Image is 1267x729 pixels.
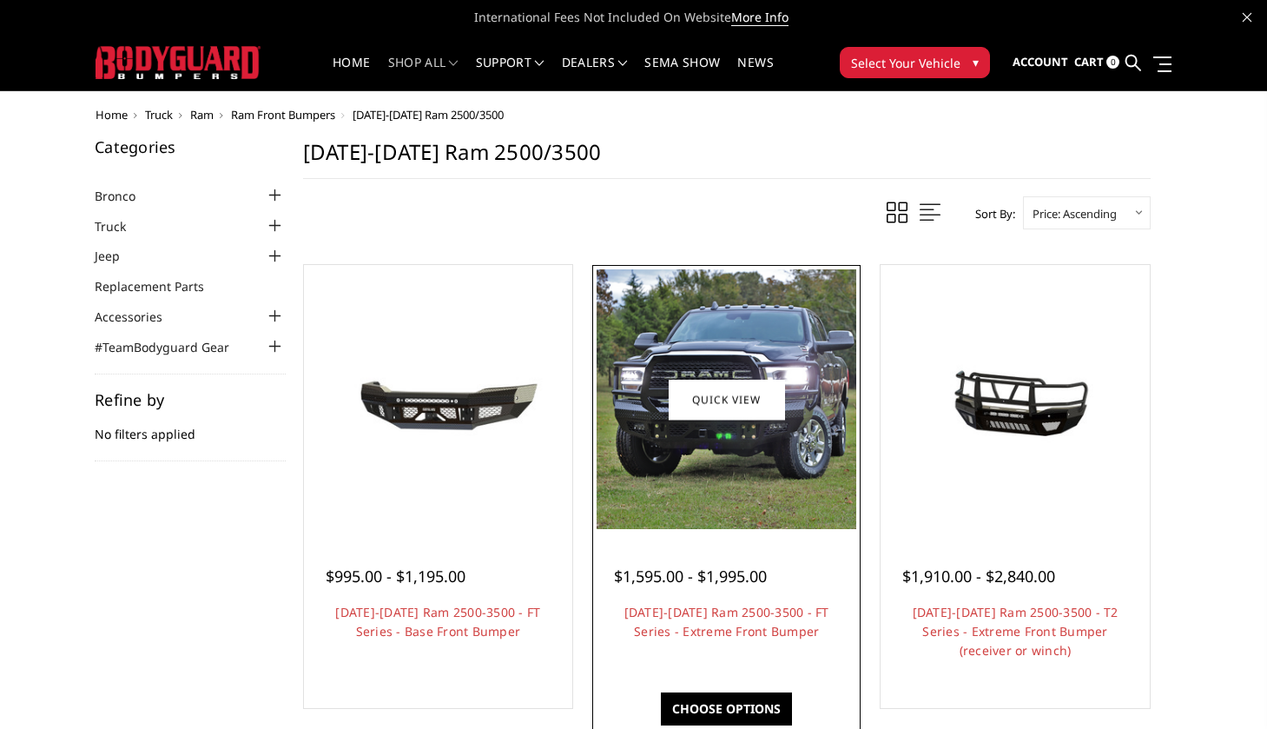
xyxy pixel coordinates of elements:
img: 2019-2025 Ram 2500-3500 - FT Series - Base Front Bumper [308,339,568,461]
h1: [DATE]-[DATE] Ram 2500/3500 [303,139,1151,179]
h5: Refine by [95,392,286,408]
a: News [737,56,773,90]
img: BODYGUARD BUMPERS [96,46,261,78]
a: 2019-2025 Ram 2500-3500 - FT Series - Extreme Front Bumper 2019-2025 Ram 2500-3500 - FT Series - ... [597,269,856,529]
span: 0 [1106,56,1119,69]
span: $1,595.00 - $1,995.00 [614,566,767,587]
a: Cart 0 [1074,39,1119,86]
span: ▾ [973,53,979,71]
a: Truck [145,107,173,123]
span: $995.00 - $1,195.00 [326,566,465,587]
a: Choose Options [661,693,792,726]
a: Accessories [95,308,184,326]
img: 2019-2025 Ram 2500-3500 - T2 Series - Extreme Front Bumper (receiver or winch) [885,339,1145,461]
a: Support [476,56,544,90]
a: [DATE]-[DATE] Ram 2500-3500 - FT Series - Extreme Front Bumper [624,604,829,640]
a: Dealers [562,56,628,90]
span: [DATE]-[DATE] Ram 2500/3500 [353,107,504,123]
a: Jeep [95,247,142,265]
a: Bronco [95,187,157,205]
a: Replacement Parts [95,277,226,295]
a: Home [333,56,370,90]
a: [DATE]-[DATE] Ram 2500-3500 - T2 Series - Extreme Front Bumper (receiver or winch) [913,604,1119,659]
a: Account [1013,39,1068,86]
a: Home [96,107,128,123]
span: Cart [1074,54,1104,70]
a: [DATE]-[DATE] Ram 2500-3500 - FT Series - Base Front Bumper [335,604,540,640]
a: shop all [388,56,459,90]
a: Ram Front Bumpers [231,107,335,123]
a: 2019-2025 Ram 2500-3500 - FT Series - Base Front Bumper [308,269,568,529]
a: More Info [731,9,789,26]
a: SEMA Show [644,56,720,90]
a: #TeamBodyguard Gear [95,338,251,356]
button: Select Your Vehicle [840,47,990,78]
h5: Categories [95,139,286,155]
a: Quick view [669,379,785,420]
span: $1,910.00 - $2,840.00 [902,566,1055,587]
img: 2019-2025 Ram 2500-3500 - FT Series - Extreme Front Bumper [597,269,856,529]
a: Ram [190,107,214,123]
span: Select Your Vehicle [851,54,960,72]
a: 2019-2025 Ram 2500-3500 - T2 Series - Extreme Front Bumper (receiver or winch) 2019-2025 Ram 2500... [885,269,1145,529]
a: Truck [95,217,148,235]
div: No filters applied [95,392,286,461]
span: Account [1013,54,1068,70]
label: Sort By: [966,201,1015,227]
